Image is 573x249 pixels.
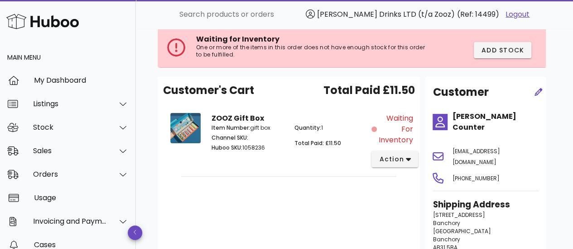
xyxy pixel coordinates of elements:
[433,219,460,227] span: Banchory
[33,217,107,226] div: Invoicing and Payments
[163,82,254,99] span: Customer's Cart
[212,144,283,152] p: 1058236
[317,9,455,19] span: [PERSON_NAME] Drinks LTD (t/a Zooz)
[452,174,499,182] span: [PHONE_NUMBER]
[433,84,488,100] h2: Customer
[34,240,129,249] div: Cases
[170,113,201,143] img: Product Image
[294,124,321,132] span: Quantity:
[379,113,413,146] span: Waiting for Inventory
[481,46,525,55] span: Add Stock
[433,227,491,235] span: [GEOGRAPHIC_DATA]
[6,12,79,31] img: Huboo Logo
[506,9,530,20] a: Logout
[212,144,242,151] span: Huboo SKU:
[33,99,107,108] div: Listings
[212,113,264,123] strong: ZOOZ Gift Box
[474,42,532,58] button: Add Stock
[452,147,500,166] span: [EMAIL_ADDRESS][DOMAIN_NAME]
[294,139,341,147] span: Total Paid: £11.50
[452,111,539,133] h4: [PERSON_NAME] Counter
[33,146,107,155] div: Sales
[433,235,460,243] span: Banchory
[379,155,404,164] span: action
[433,198,539,211] h3: Shipping Address
[433,211,485,219] span: [STREET_ADDRESS]
[294,124,366,132] p: 1
[457,9,499,19] span: (Ref: 14499)
[34,193,129,202] div: Usage
[33,123,107,132] div: Stock
[212,124,250,132] span: Item Number:
[196,44,429,58] p: One or more of the items in this order does not have enough stock for this order to be fulfilled.
[212,124,283,132] p: gift box
[196,34,279,44] span: Waiting for Inventory
[371,151,418,167] button: action
[33,170,107,179] div: Orders
[323,82,414,99] span: Total Paid £11.50
[212,134,248,141] span: Channel SKU:
[34,76,129,85] div: My Dashboard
